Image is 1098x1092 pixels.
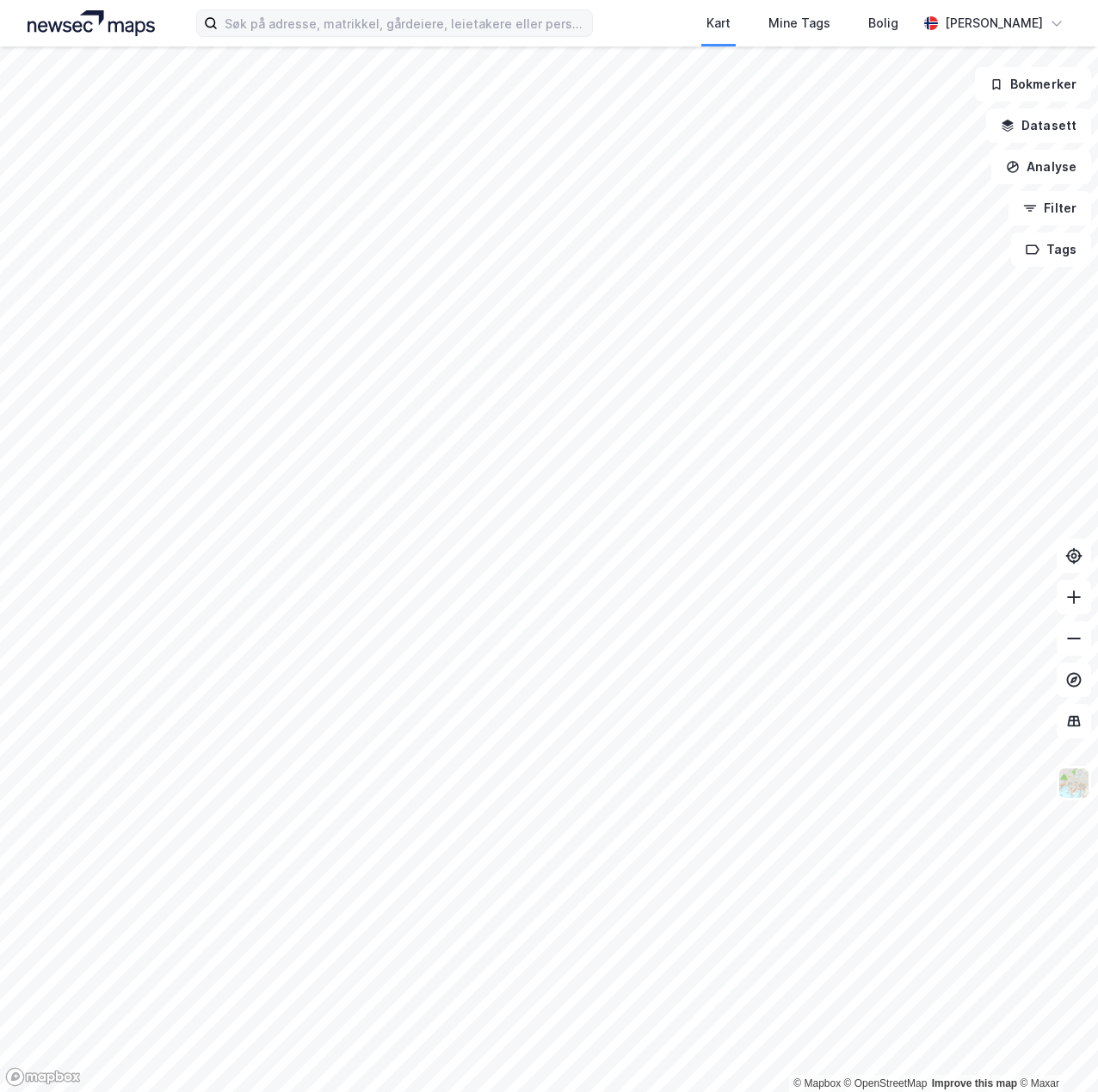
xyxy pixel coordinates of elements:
div: [PERSON_NAME] [945,13,1043,34]
button: Analyse [991,150,1091,184]
iframe: Chat Widget [1012,1009,1098,1092]
a: Improve this map [932,1077,1017,1089]
div: Kontrollprogram for chat [1012,1009,1098,1092]
a: OpenStreetMap [844,1077,928,1089]
img: Z [1058,767,1090,799]
a: Mapbox [793,1077,841,1089]
button: Filter [1009,191,1091,225]
button: Datasett [986,108,1091,143]
img: logo.a4113a55bc3d86da70a041830d287a7e.svg [28,10,155,36]
input: Søk på adresse, matrikkel, gårdeiere, leietakere eller personer [218,10,592,36]
div: Kart [706,13,731,34]
a: Mapbox homepage [5,1067,81,1087]
div: Bolig [868,13,898,34]
button: Bokmerker [975,67,1091,102]
button: Tags [1011,232,1091,267]
div: Mine Tags [768,13,830,34]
